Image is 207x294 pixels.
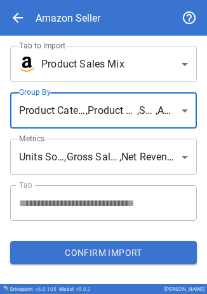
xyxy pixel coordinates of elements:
span: SKU [139,103,156,118]
span: v 5.0.2 [76,286,91,292]
label: Tab [19,179,32,190]
span: Product Sales Mix [41,57,124,72]
span: Gross Sales [67,150,119,165]
span: arrow_back [10,10,25,25]
label: Tab to Import [19,40,65,51]
div: Model [59,286,91,292]
div: , , [10,139,197,175]
div: [PERSON_NAME] [164,286,204,292]
span: Net Revenue [121,150,177,165]
img: brand icon not found [19,57,34,72]
img: Drivepoint [3,286,8,291]
label: Group By [19,87,51,97]
span: v 6.0.105 [36,286,57,292]
button: Confirm Import [10,241,197,264]
span: Units Sold [19,150,64,165]
div: , , , [10,92,197,129]
span: ASIN [157,103,177,118]
span: Product Category [19,103,86,118]
label: Metrics [19,133,44,144]
span: Product Title [88,103,137,118]
div: Drivepoint [10,286,57,292]
div: Amazon Seller [36,12,100,24]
